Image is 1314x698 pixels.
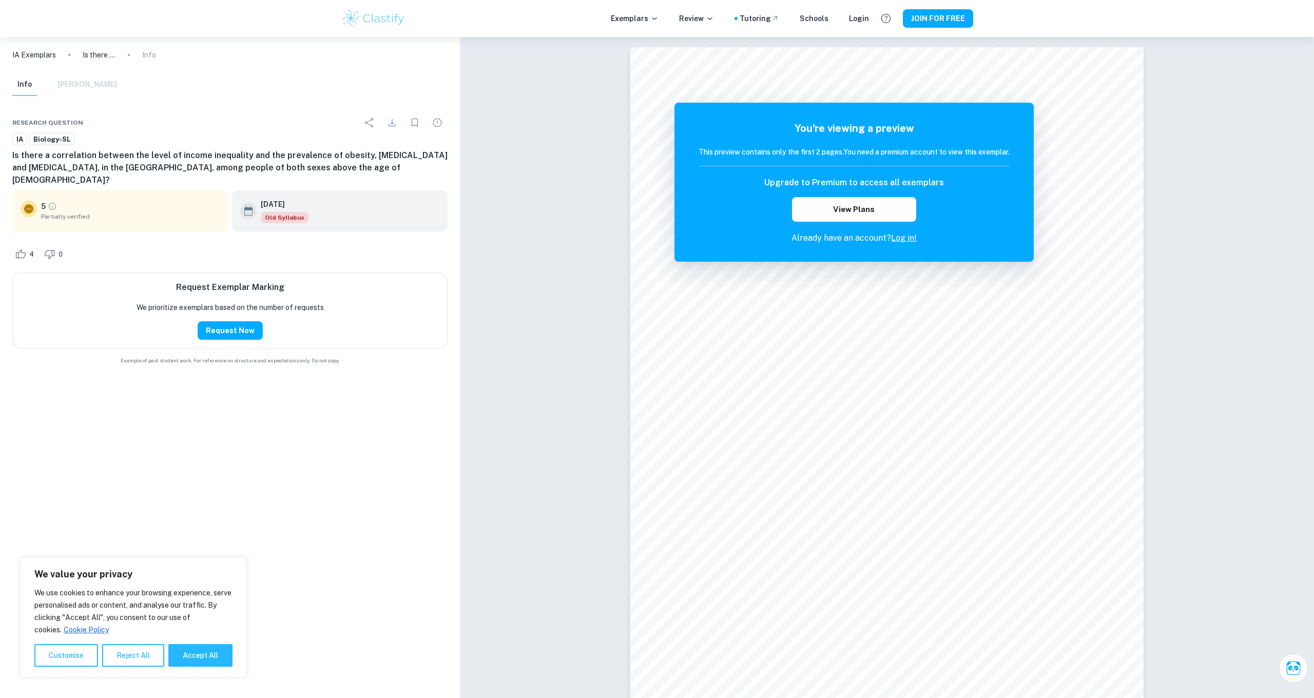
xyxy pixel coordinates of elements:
a: Log in! [891,233,917,243]
img: Clastify logo [341,8,406,29]
button: Help and Feedback [877,10,895,27]
button: Request Now [198,321,263,340]
a: Biology-SL [29,133,75,146]
a: Cookie Policy [63,625,109,634]
div: Download [382,112,402,133]
h5: You're viewing a preview [699,121,1010,136]
h6: This preview contains only the first 2 pages. You need a premium account to view this exemplar. [699,146,1010,158]
div: Share [359,112,380,133]
div: Like [12,246,40,262]
span: Example of past student work. For reference on structure and expectations only. Do not copy. [12,357,448,364]
span: 4 [24,249,40,260]
div: We value your privacy [21,557,246,677]
button: JOIN FOR FREE [903,9,973,28]
div: Starting from the May 2025 session, the Biology IA requirements have changed. It's OK to refer to... [261,212,308,223]
button: Accept All [168,644,233,667]
a: Schools [800,13,828,24]
p: Info [142,49,156,61]
a: IA Exemplars [12,49,56,61]
span: Biology-SL [30,134,74,145]
div: Bookmark [404,112,425,133]
a: Tutoring [740,13,779,24]
span: IA [13,134,27,145]
button: Reject All [102,644,164,667]
p: We use cookies to enhance your browsing experience, serve personalised ads or content, and analys... [34,587,233,636]
a: Grade partially verified [48,202,57,211]
p: Already have an account? [699,232,1010,244]
p: Exemplars [611,13,659,24]
span: Partially verified [41,212,220,221]
button: Ask Clai [1279,654,1308,683]
p: Review [679,13,714,24]
h6: Upgrade to Premium to access all exemplars [764,177,944,189]
button: Info [12,73,37,96]
a: IA [12,133,27,146]
p: We prioritize exemplars based on the number of requests [137,302,324,313]
p: We value your privacy [34,568,233,580]
h6: Is there a correlation between the level of income inequality and the prevalence of obesity, [MED... [12,149,448,186]
h6: Request Exemplar Marking [176,281,284,294]
p: 5 [41,201,46,212]
div: Report issue [427,112,448,133]
button: View Plans [792,197,916,222]
h6: [DATE] [261,199,300,210]
a: Login [849,13,869,24]
div: Dislike [42,246,68,262]
button: Customise [34,644,98,667]
span: 0 [53,249,68,260]
p: Is there a correlation between the level of income inequality and the prevalence of obesity, [MED... [83,49,115,61]
span: Old Syllabus [261,212,308,223]
span: Research question [12,118,83,127]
